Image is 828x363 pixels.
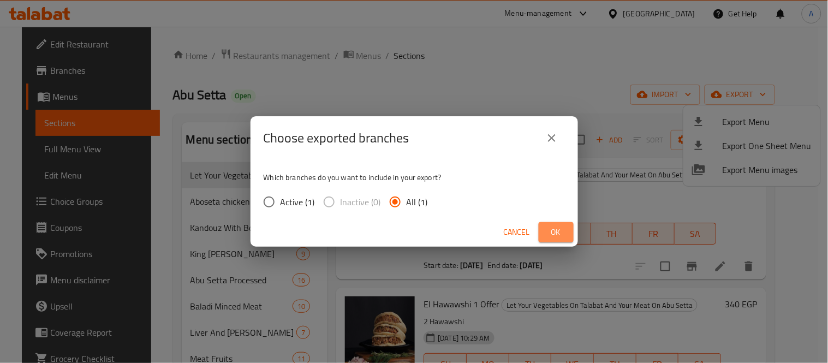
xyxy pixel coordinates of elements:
[539,222,574,242] button: Ok
[499,222,534,242] button: Cancel
[264,172,565,183] p: Which branches do you want to include in your export?
[539,125,565,151] button: close
[341,195,381,209] span: Inactive (0)
[264,129,409,147] h2: Choose exported branches
[504,225,530,239] span: Cancel
[547,225,565,239] span: Ok
[407,195,428,209] span: All (1)
[281,195,315,209] span: Active (1)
